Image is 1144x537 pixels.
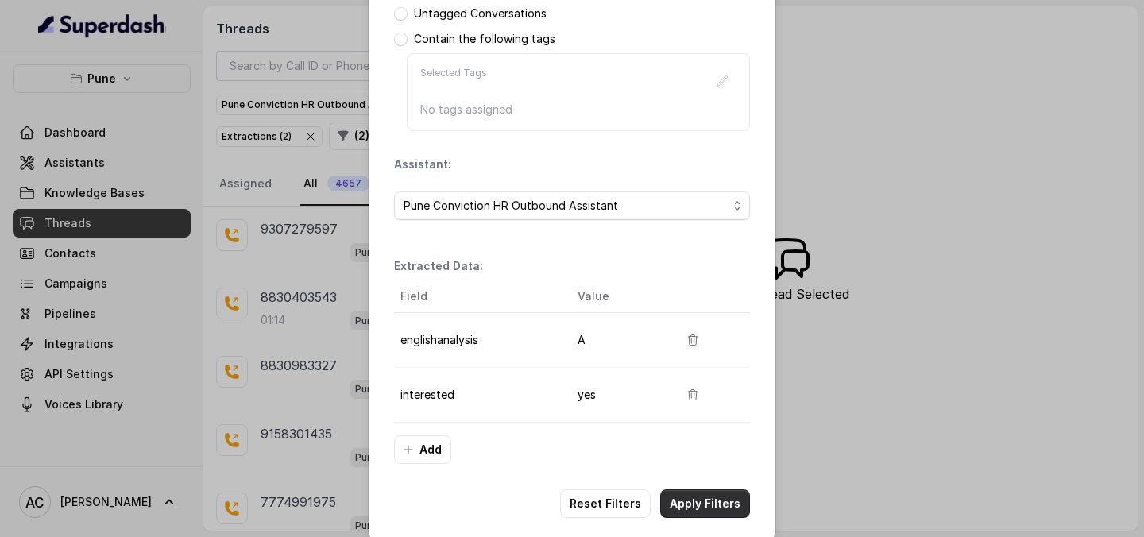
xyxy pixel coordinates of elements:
th: Field [394,280,565,313]
th: Value [565,280,666,313]
p: Selected Tags [420,67,487,95]
button: Apply Filters [660,489,750,518]
button: Pune Conviction HR Outbound Assistant [394,191,750,220]
td: englishanalysis [394,313,565,368]
p: Assistant: [394,156,451,172]
td: yes [565,368,666,423]
p: Untagged Conversations [414,6,547,21]
span: Pune Conviction HR Outbound Assistant [404,196,728,215]
p: Contain the following tags [414,31,555,47]
p: No tags assigned [420,102,736,118]
p: Extracted Data: [394,258,483,274]
td: A [565,313,666,368]
button: Reset Filters [560,489,651,518]
button: Add [394,435,451,464]
td: interested [394,368,565,423]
